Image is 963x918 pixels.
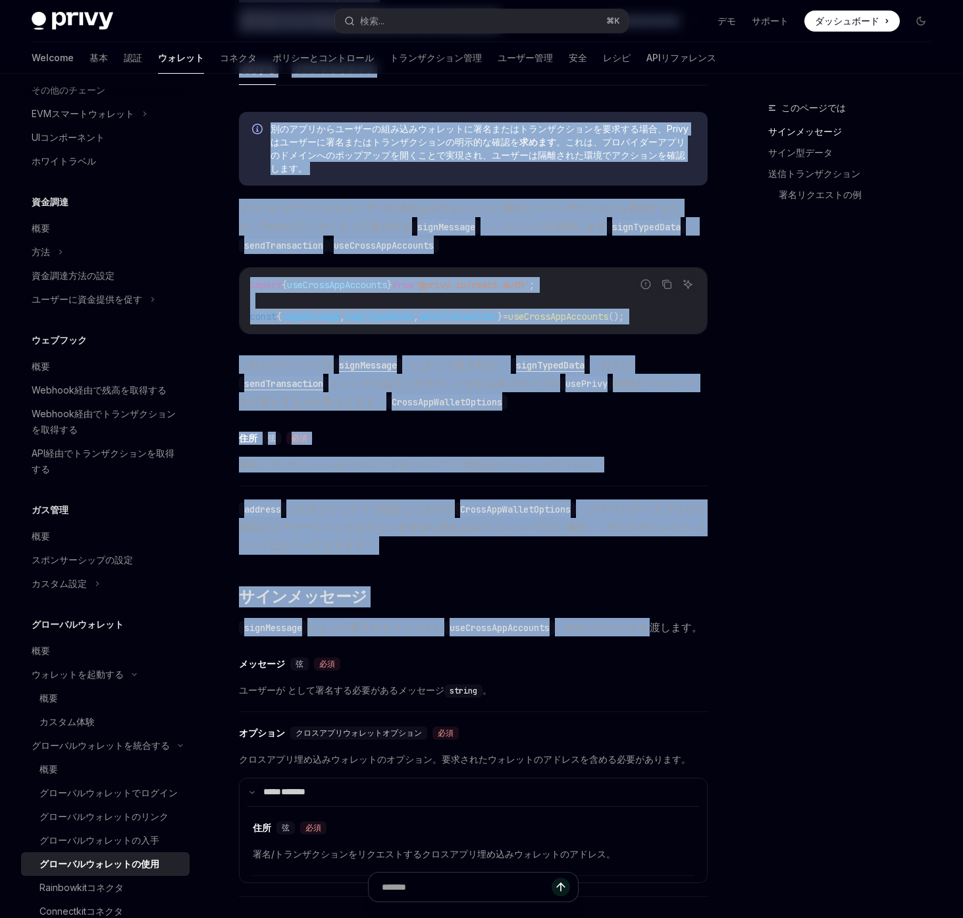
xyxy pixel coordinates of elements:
[21,217,190,240] a: 概要
[21,402,190,442] a: Webhook経由でトランザクションを取得する
[781,102,846,113] font: このページでは
[21,781,190,805] a: グローバルウォレットでログイン
[717,15,736,26] font: デモ
[271,136,685,174] font: 。これは、プロバイダーアプリのドメインへのポップアップを開くことで実現され、ユーザーは隔離された環境でアクションを確認します。
[21,264,190,288] a: 資金調達方法の設定
[39,858,159,869] font: グローバルウォレットの使用
[482,684,492,696] font: 。
[239,658,285,670] font: メッセージ
[402,358,511,371] font: 、によって返される 、
[286,502,455,515] font: このオブジェクトで指定したものが
[32,293,142,305] font: ユーザーに資金提供を促す
[239,684,444,696] font: ユーザーが として署名する必要があるメッセージ
[253,822,271,834] font: 住所
[614,16,620,26] font: K
[555,621,702,634] font: 、次のパラメータを渡します。
[292,433,307,444] font: 必須
[686,220,696,233] font: 。
[815,15,879,26] font: ダッシュボード
[21,378,190,402] a: Webhook経由で残高を取得する
[39,763,58,775] font: 概要
[158,52,204,63] font: ウォレット
[276,311,282,322] span: {
[413,279,529,291] span: '@privy-io/react-auth'
[335,9,628,33] button: 検索...⌘K
[768,147,833,158] font: サイン型データ
[779,189,862,200] font: 署名リクエストの例
[32,384,167,395] font: Webhook経由で残高を取得する
[334,358,402,371] a: signMessage
[390,52,482,63] font: トランザクション管理
[124,42,142,74] a: 認証
[271,123,689,147] font: 別のアプリからユーザーの組み込みウォレットに署名またはトランザクションを要求する場合、Privy はユーザーに署名またはトランザクションの明示的な確認を
[250,279,282,291] span: import
[32,669,124,680] font: ウォレットを起動する
[252,124,265,137] svg: 情報
[319,659,335,669] font: 必須
[434,621,444,634] font: に
[340,311,345,322] span: ,
[481,220,607,233] font: 、、メソッドを使用します
[296,220,412,233] font: フックによって返される
[239,376,328,390] a: sendTransaction
[498,42,553,74] a: ユーザー管理
[910,11,931,32] button: ダークモードを切り替える
[328,376,497,390] font: メソッドに似ていますが、いずれも
[386,395,508,409] code: CrossAppWalletOptions
[250,311,276,322] span: const
[345,311,413,322] span: signTypedData
[637,276,654,293] button: 誤ったコードを報告する
[220,52,257,63] font: コネクタ
[124,52,142,63] font: 認証
[32,270,115,281] font: 資金調達方法の設定
[560,376,613,391] code: usePrivy
[282,311,340,322] span: signMessage
[39,787,178,798] font: グローバルウォレットでログイン
[273,52,374,63] font: ポリシーとコントロール
[39,692,58,703] font: 概要
[444,684,482,698] code: string
[21,442,190,481] a: API経由でトランザクションを取得する
[21,852,190,876] a: グローバルウォレットの使用
[32,530,50,542] font: 概要
[519,136,556,147] font: 求めます
[239,376,328,391] code: sendTransaction
[32,619,124,630] font: グローバルウォレット
[679,276,696,293] button: AIに聞く
[21,524,190,548] a: 概要
[296,659,303,669] font: 弦
[32,361,50,372] font: 概要
[603,52,631,63] font: レシピ
[32,447,174,474] font: API経由でトランザクションを取得する
[392,279,413,291] span: from
[32,578,87,589] font: カスタム設定
[444,621,555,635] code: useCrossAppAccounts
[32,740,170,751] font: グローバルウォレットを統合する
[768,163,942,184] a: 送信トランザクション
[21,710,190,734] a: カスタム体験
[21,149,190,173] a: ホワイトラベル
[552,878,570,896] button: メッセージを送信
[32,246,50,257] font: 方法
[21,805,190,829] a: グローバルウォレットのリンク
[511,358,590,372] code: signTypedData
[21,639,190,663] a: 概要
[608,311,624,322] span: ();
[32,155,96,166] font: ホワイトラベル
[21,757,190,781] a: 概要
[260,220,296,233] font: Privyの
[529,279,534,291] span: ;
[287,279,387,291] span: useCrossAppAccounts
[412,220,481,234] code: signMessage
[39,834,159,846] font: グローバルウォレットの入手
[239,753,690,765] font: クロスアプリ埋め込みウォレットのオプション。要求されたウォレットのアドレスを含める必要があります。
[752,14,789,28] a: サポート
[39,905,123,917] font: Connectkitコネクタ
[646,52,716,63] font: APIリファレンス
[239,238,328,253] code: sendTransaction
[603,42,631,74] a: レシピ
[32,196,68,207] font: 資金調達
[768,121,942,142] a: サインメッセージ
[413,311,419,322] span: ,
[220,42,257,74] a: コネクタ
